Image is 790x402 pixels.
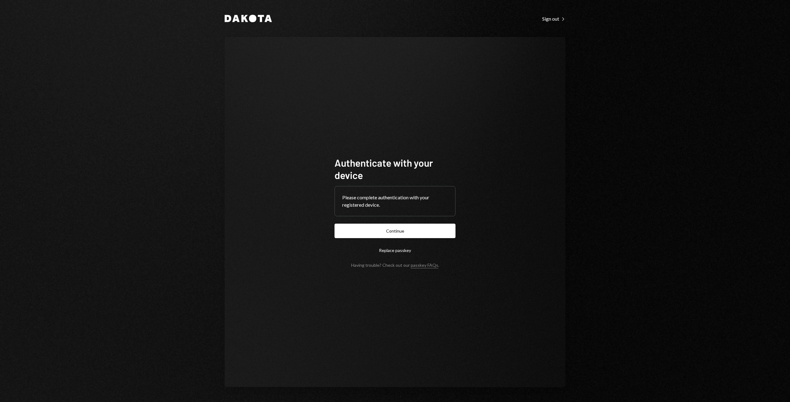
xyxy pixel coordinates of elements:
a: Sign out [542,15,565,22]
h1: Authenticate with your device [335,156,455,181]
div: Sign out [542,16,565,22]
button: Continue [335,224,455,238]
div: Please complete authentication with your registered device. [342,194,448,209]
button: Replace passkey [335,243,455,258]
div: Having trouble? Check out our . [351,262,439,268]
a: passkey FAQs [411,262,438,268]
